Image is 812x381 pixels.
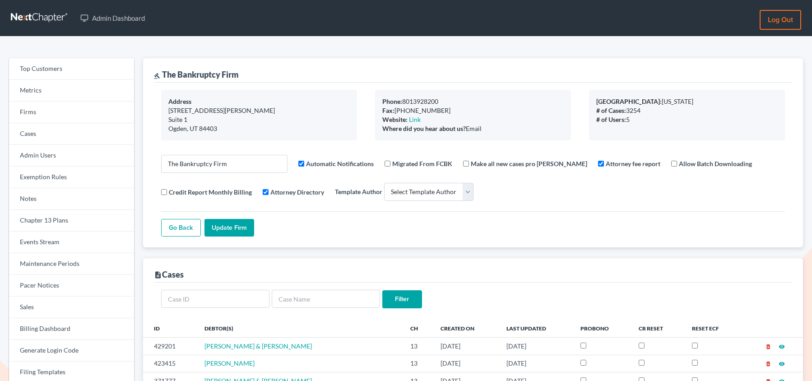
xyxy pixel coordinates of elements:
th: Ch [403,319,433,337]
label: Credit Report Monthly Billing [169,187,252,197]
td: [DATE] [433,338,499,355]
b: Address [168,98,191,105]
div: The Bankruptcy Firm [154,69,239,80]
th: Debtor(s) [197,319,403,337]
a: Go Back [161,219,201,237]
div: [STREET_ADDRESS][PERSON_NAME] [168,106,350,115]
b: Phone: [382,98,402,105]
a: Sales [9,297,134,318]
div: [US_STATE] [596,97,778,106]
a: [PERSON_NAME] [204,359,255,367]
a: Cases [9,123,134,145]
td: 429201 [143,338,197,355]
b: Fax: [382,107,394,114]
label: Make all new cases pro [PERSON_NAME] [471,159,587,168]
a: delete_forever [765,342,771,350]
input: Update Firm [204,219,254,237]
label: Template Author [335,187,382,196]
label: Attorney Directory [270,187,324,197]
b: # of Users: [596,116,626,123]
label: Allow Batch Downloading [679,159,752,168]
i: description [154,271,162,279]
a: Generate Login Code [9,340,134,362]
a: Chapter 13 Plans [9,210,134,232]
a: Notes [9,188,134,210]
td: [DATE] [433,355,499,372]
a: Link [409,116,421,123]
a: Admin Dashboard [76,10,149,26]
input: Case Name [272,290,380,308]
i: delete_forever [765,344,771,350]
input: Filter [382,290,422,308]
i: delete_forever [765,361,771,367]
b: Where did you hear about us? [382,125,466,132]
i: visibility [779,344,785,350]
a: Admin Users [9,145,134,167]
a: visibility [779,359,785,367]
a: Exemption Rules [9,167,134,188]
label: Automatic Notifications [306,159,374,168]
b: [GEOGRAPHIC_DATA]: [596,98,662,105]
th: ProBono [573,319,632,337]
td: 13 [403,338,433,355]
i: gavel [154,73,160,79]
a: visibility [779,342,785,350]
a: Pacer Notices [9,275,134,297]
div: Email [382,124,564,133]
a: Billing Dashboard [9,318,134,340]
th: CR Reset [631,319,684,337]
td: 423415 [143,355,197,372]
div: [PHONE_NUMBER] [382,106,564,115]
input: Case ID [161,290,269,308]
div: Cases [154,269,184,280]
b: # of Cases: [596,107,626,114]
th: Created On [433,319,499,337]
th: Reset ECF [685,319,742,337]
b: Website: [382,116,408,123]
label: Migrated From FCBK [392,159,452,168]
th: ID [143,319,197,337]
i: visibility [779,361,785,367]
div: 5 [596,115,778,124]
a: Log out [760,10,801,30]
a: [PERSON_NAME] & [PERSON_NAME] [204,342,312,350]
a: Maintenance Periods [9,253,134,275]
label: Attorney fee report [606,159,660,168]
div: 3254 [596,106,778,115]
a: Events Stream [9,232,134,253]
th: Last Updated [499,319,573,337]
td: 13 [403,355,433,372]
a: Metrics [9,80,134,102]
div: 8013928200 [382,97,564,106]
a: Top Customers [9,58,134,80]
div: Ogden, UT 84403 [168,124,350,133]
a: delete_forever [765,359,771,367]
td: [DATE] [499,355,573,372]
a: Firms [9,102,134,123]
div: Suite 1 [168,115,350,124]
td: [DATE] [499,338,573,355]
